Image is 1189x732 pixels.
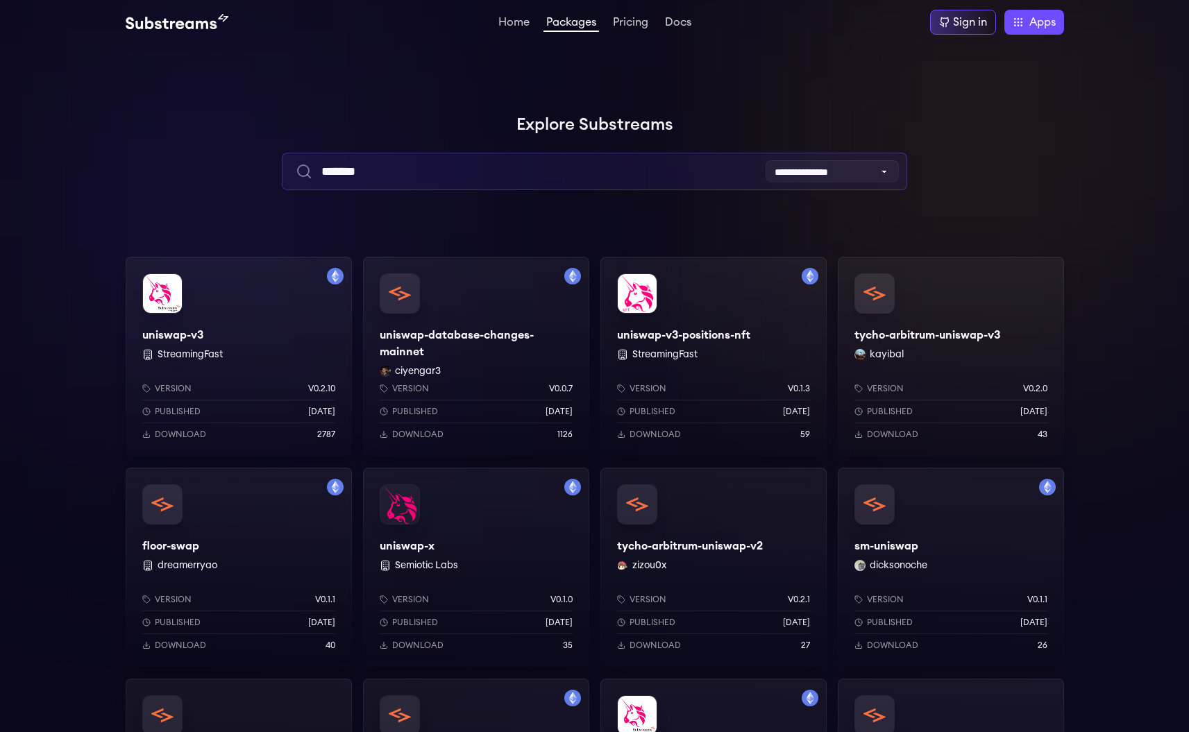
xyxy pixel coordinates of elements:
button: dreamerryao [158,559,217,572]
button: dicksonoche [870,559,927,572]
p: 40 [326,640,335,651]
a: Pricing [610,17,651,31]
p: Published [392,406,438,417]
p: 26 [1038,640,1047,651]
p: Published [155,617,201,628]
a: Packages [543,17,599,32]
a: Filter by mainnet networksm-uniswapsm-uniswapdicksonoche dicksonocheVersionv0.1.1Published[DATE]D... [838,468,1064,667]
p: 35 [563,640,573,651]
p: v0.1.0 [550,594,573,605]
a: Filter by mainnet networkuniswap-database-changes-mainnetuniswap-database-changes-mainnetciyengar... [363,257,589,457]
img: Filter by mainnet network [1039,479,1056,495]
a: Filter by mainnet networkfloor-swapfloor-swap dreamerryaoVersionv0.1.1Published[DATE]Download40 [126,468,352,667]
p: [DATE] [308,617,335,628]
p: [DATE] [308,406,335,417]
button: kayibal [870,348,904,361]
p: 43 [1038,429,1047,440]
a: Home [496,17,532,31]
p: [DATE] [546,406,573,417]
p: v0.2.10 [308,383,335,394]
button: zizou0x [632,559,666,572]
p: Published [867,617,913,628]
p: [DATE] [1020,617,1047,628]
p: Version [155,594,192,605]
p: Version [867,594,904,605]
p: 1126 [557,429,573,440]
p: Version [630,594,666,605]
p: Download [155,429,206,440]
button: StreamingFast [158,348,223,361]
p: Download [392,429,444,440]
p: Download [867,640,918,651]
p: [DATE] [783,617,810,628]
img: Filter by mainnet network [802,268,818,284]
p: [DATE] [783,406,810,417]
p: Version [392,594,429,605]
p: Download [392,640,444,651]
div: Sign in [953,14,987,31]
a: tycho-arbitrum-uniswap-v2tycho-arbitrum-uniswap-v2zizou0x zizou0xVersionv0.2.1Published[DATE]Down... [600,468,827,667]
p: v0.2.0 [1023,383,1047,394]
a: Filter by mainnet networkuniswap-xuniswap-x Semiotic LabsVersionv0.1.0Published[DATE]Download35 [363,468,589,667]
p: Version [155,383,192,394]
p: 59 [800,429,810,440]
p: Published [392,617,438,628]
p: Version [630,383,666,394]
p: Download [155,640,206,651]
p: v0.0.7 [549,383,573,394]
img: Filter by mainnet network [564,479,581,495]
p: v0.1.1 [315,594,335,605]
a: Filter by mainnet networkuniswap-v3uniswap-v3 StreamingFastVersionv0.2.10Published[DATE]Download2787 [126,257,352,457]
p: Download [630,640,681,651]
p: Download [630,429,681,440]
p: 2787 [317,429,335,440]
p: Version [867,383,904,394]
a: Filter by mainnet networkuniswap-v3-positions-nftuniswap-v3-positions-nft StreamingFastVersionv0.... [600,257,827,457]
p: v0.1.3 [788,383,810,394]
p: Published [630,406,675,417]
p: Published [867,406,913,417]
button: StreamingFast [632,348,698,361]
p: Download [867,429,918,440]
img: Filter by mainnet network [802,690,818,706]
img: Filter by mainnet network [327,479,344,495]
p: v0.1.1 [1027,594,1047,605]
img: Filter by mainnet network [564,268,581,284]
a: Docs [662,17,694,31]
p: Published [630,617,675,628]
span: Apps [1029,14,1056,31]
p: [DATE] [546,617,573,628]
button: ciyengar3 [395,364,441,378]
a: Sign in [930,10,996,35]
img: Substream's logo [126,14,228,31]
a: tycho-arbitrum-uniswap-v3tycho-arbitrum-uniswap-v3kayibal kayibalVersionv0.2.0Published[DATE]Down... [838,257,1064,457]
h1: Explore Substreams [126,111,1064,139]
p: [DATE] [1020,406,1047,417]
img: Filter by mainnet network [564,690,581,706]
img: Filter by mainnet network [327,268,344,284]
p: v0.2.1 [788,594,810,605]
p: Version [392,383,429,394]
button: Semiotic Labs [395,559,458,572]
p: 27 [801,640,810,651]
p: Published [155,406,201,417]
